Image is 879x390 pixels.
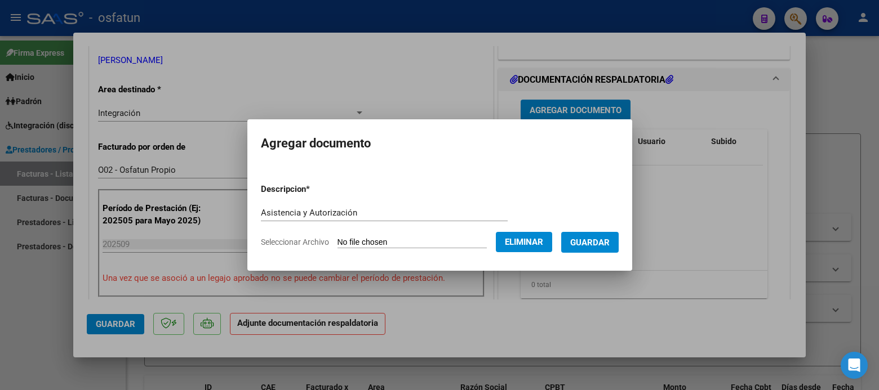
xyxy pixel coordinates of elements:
[841,352,868,379] div: Open Intercom Messenger
[261,183,369,196] p: Descripcion
[570,237,610,248] span: Guardar
[496,232,552,252] button: Eliminar
[561,232,619,253] button: Guardar
[505,237,543,247] span: Eliminar
[261,237,329,246] span: Seleccionar Archivo
[261,133,619,154] h2: Agregar documento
